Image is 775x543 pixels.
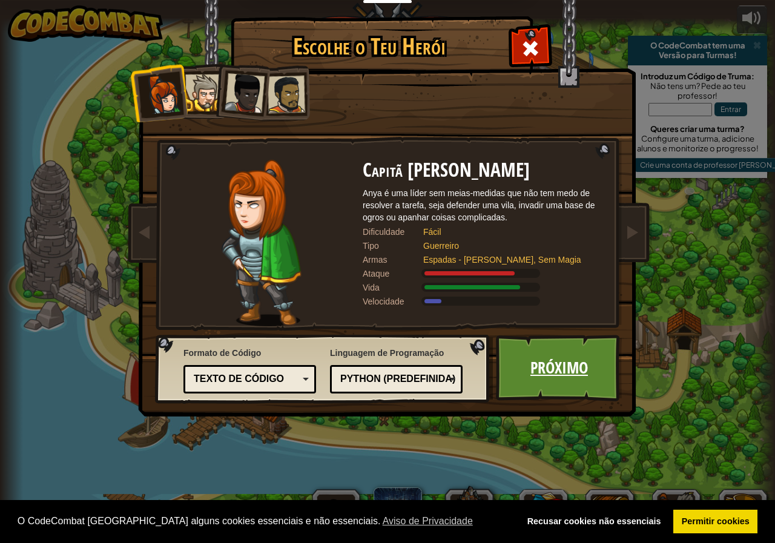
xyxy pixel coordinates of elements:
[363,188,595,222] font: Anya é uma líder sem meias-medidas que não tem medo de resolver a tarefa, seja defender uma vila,...
[18,516,381,526] font: O CodeCombat [GEOGRAPHIC_DATA] alguns cookies essenciais e não essenciais.
[330,348,444,358] font: Linguagem de Programação
[423,241,459,251] font: Guerreiro
[423,227,441,237] font: Fácil
[527,516,661,526] font: Recusar cookies não essenciais
[423,255,581,265] font: Espadas - [PERSON_NAME], Sem Magia
[254,65,310,121] li: Alejandro, o Duelista
[363,281,605,294] div: Ganha 140% da vida da armadura do Guerreiro apresentada.
[194,374,284,384] font: Texto de código
[173,64,227,119] li: Senhor Tharin Punho-de-trovão
[183,348,261,358] font: Formato de Código
[363,297,404,306] font: Velocidade
[363,157,530,183] font: Capitã [PERSON_NAME]
[340,374,455,384] font: Python (Predefinida)
[211,61,271,120] li: Senhora Ida Justheart
[129,63,188,122] li: Capitã Anya Weston
[363,255,387,265] font: Armas
[380,512,475,530] a: saiba mais sobre cookies
[222,160,301,326] img: captain-pose.png
[363,295,605,308] div: Mova-se 6 metros por segundo.
[363,268,605,280] div: Dá 120% do dano da arma do Guerreiro apresentada.
[673,510,757,534] a: permitir cookies
[682,516,750,526] font: Permitir cookies
[383,516,473,526] font: Aviso de Privacidade
[363,227,404,237] font: Dificuldade
[293,30,446,62] font: Escolhe o Teu Herói
[363,283,380,292] font: Vida
[363,241,379,251] font: Tipo
[155,335,493,404] img: language-selector-background.png
[519,510,669,534] a: negar cookies
[530,357,588,378] font: Próximo
[363,269,389,278] font: Ataque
